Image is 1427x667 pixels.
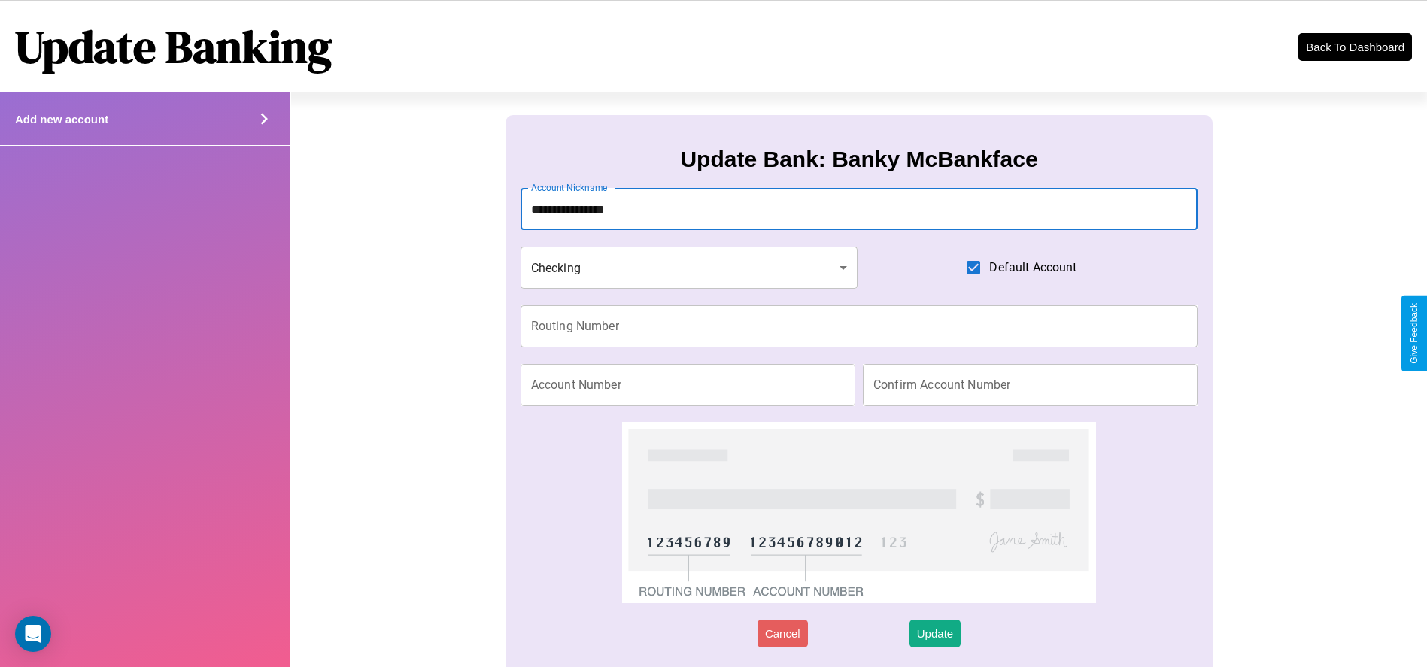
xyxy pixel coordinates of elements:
[758,620,808,647] button: Cancel
[1409,303,1419,364] div: Give Feedback
[15,16,332,77] h1: Update Banking
[521,247,858,289] div: Checking
[989,259,1076,277] span: Default Account
[680,147,1037,172] h3: Update Bank: Banky McBankface
[15,113,108,126] h4: Add new account
[909,620,961,647] button: Update
[531,181,608,194] label: Account Nickname
[622,422,1097,603] img: check
[15,616,51,652] div: Open Intercom Messenger
[1298,33,1412,61] button: Back To Dashboard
